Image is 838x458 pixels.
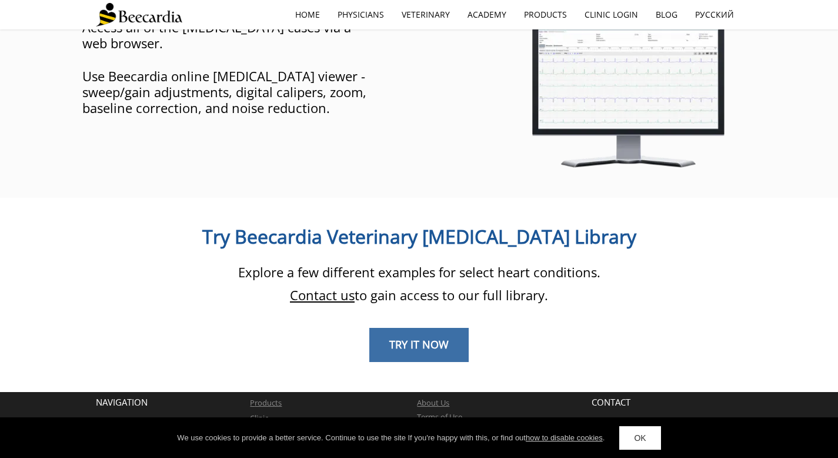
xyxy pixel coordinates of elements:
[619,426,660,450] a: OK
[515,1,576,28] a: Products
[96,3,182,26] img: Beecardia
[96,396,148,408] span: NAVIGATION
[329,1,393,28] a: Physicians
[417,411,462,422] a: Terms of Use
[686,1,743,28] a: Русский
[286,1,329,28] a: home
[417,397,449,408] a: About Us
[389,337,449,351] span: TRY IT NOW
[177,432,605,444] div: We use cookies to provide a better service. Continue to use the site If you're happy with this, o...
[511,1,743,174] img: View electrocardiographic recordings from PhysioBank with our online ECG viewer
[82,18,351,52] span: Access all of the [MEDICAL_DATA] cases via a web browser.
[250,397,255,408] a: P
[526,433,603,442] a: how to disable cookies
[290,286,548,304] span: to gain access to our full library.
[393,1,459,28] a: Veterinary
[369,328,469,362] a: TRY IT NOW
[647,1,686,28] a: Blog
[202,224,636,249] span: Try Beecardia Veterinary [MEDICAL_DATA] Library
[255,397,282,408] a: roducts
[592,396,630,408] span: CONTACT
[290,286,355,304] a: Contact us
[459,1,515,28] a: Academy
[250,413,268,423] a: Clinic
[576,1,647,28] a: Clinic Login
[238,263,600,281] span: Explore a few different examples for select heart conditions.
[82,67,366,117] span: Use Beecardia online [MEDICAL_DATA] viewer - sweep/gain adjustments, digital calipers, zoom, base...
